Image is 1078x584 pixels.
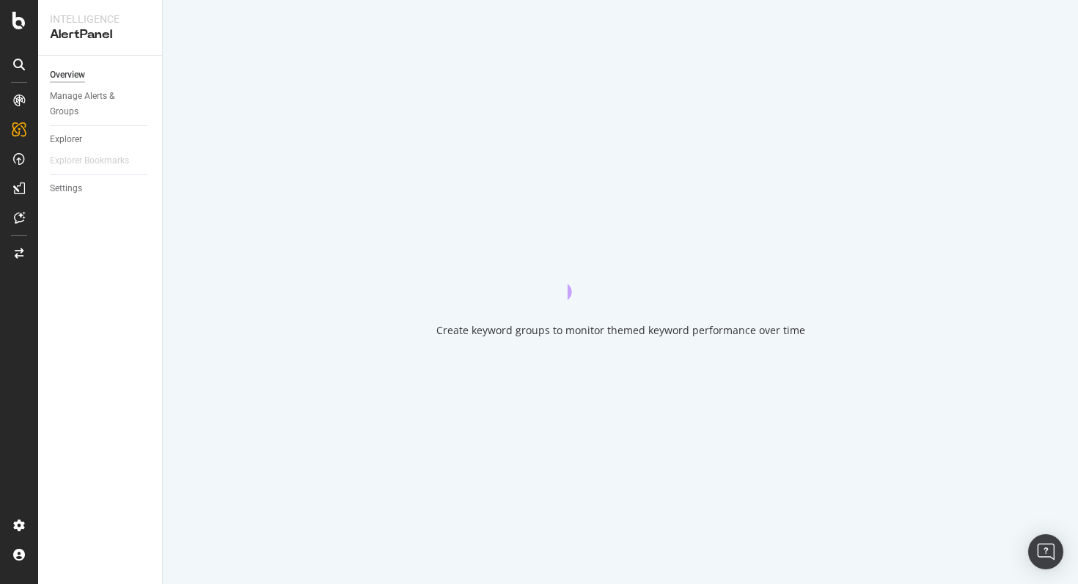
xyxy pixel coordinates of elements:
[50,153,144,169] a: Explorer Bookmarks
[50,89,138,119] div: Manage Alerts & Groups
[50,181,152,196] a: Settings
[50,67,152,83] a: Overview
[50,132,152,147] a: Explorer
[50,67,85,83] div: Overview
[568,247,673,300] div: animation
[50,153,129,169] div: Explorer Bookmarks
[50,26,150,43] div: AlertPanel
[436,323,805,338] div: Create keyword groups to monitor themed keyword performance over time
[1028,534,1063,569] div: Open Intercom Messenger
[50,89,152,119] a: Manage Alerts & Groups
[50,132,82,147] div: Explorer
[50,181,82,196] div: Settings
[50,12,150,26] div: Intelligence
